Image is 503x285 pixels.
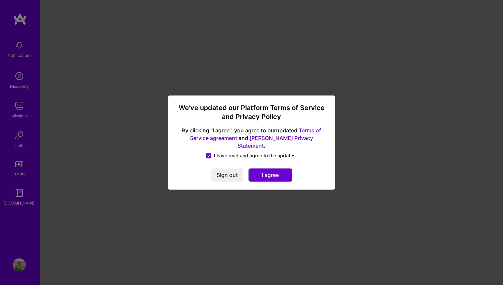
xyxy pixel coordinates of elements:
[190,127,321,142] a: Terms of Service agreement
[176,103,327,122] h3: We’ve updated our Platform Terms of Service and Privacy Policy
[249,168,292,182] button: I agree
[238,135,313,149] a: [PERSON_NAME] Privacy Statement
[211,168,243,182] button: Sign out
[176,127,327,150] span: By clicking "I agree", you agree to our updated and .
[214,152,297,159] span: I have read and agree to the updates.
